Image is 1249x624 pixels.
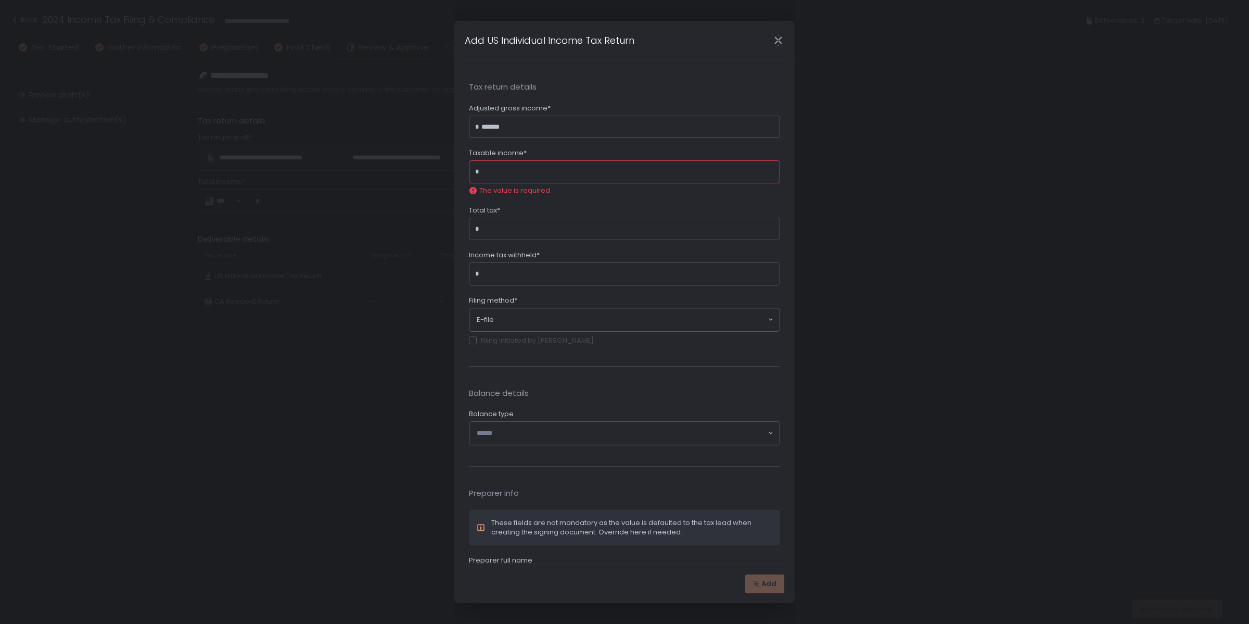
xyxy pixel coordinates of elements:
span: Preparer full name [469,556,532,565]
span: Tax return details [469,81,780,93]
span: Income tax withheld* [469,251,540,260]
div: These fields are not mandatory as the value is defaulted to the tax lead when creating the signin... [491,518,772,537]
span: Preparer info [469,488,780,500]
input: Search for option [477,428,767,439]
span: Total tax* [469,206,500,215]
span: Balance details [469,388,780,400]
input: Search for option [494,315,767,325]
h1: Add US Individual Income Tax Return [465,33,634,47]
span: Balance type [469,409,514,419]
div: Search for option [469,422,780,445]
div: Close [761,34,795,46]
span: E-file [477,315,494,325]
span: Filing method* [469,296,517,305]
span: Adjusted gross income* [469,104,551,113]
div: Search for option [469,308,780,331]
span: Taxable income* [469,148,527,158]
span: The value is required [479,186,550,195]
